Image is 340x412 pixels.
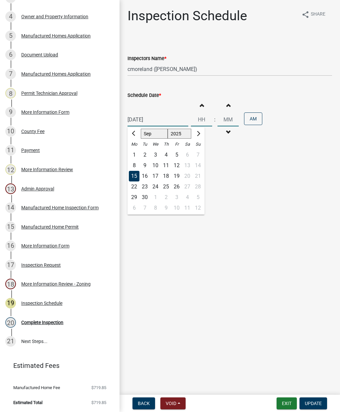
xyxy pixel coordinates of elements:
[139,171,150,181] div: 16
[171,150,182,160] div: Friday, September 5, 2025
[161,192,171,203] div: Thursday, October 2, 2025
[212,116,217,124] div: :
[129,192,139,203] div: Monday, September 29, 2025
[161,171,171,181] div: Thursday, September 18, 2025
[129,160,139,171] div: 8
[5,49,16,60] div: 6
[168,129,192,139] select: Select year
[150,181,161,192] div: Wednesday, September 24, 2025
[5,279,16,289] div: 18
[299,397,327,409] button: Update
[139,192,150,203] div: Tuesday, September 30, 2025
[150,192,161,203] div: 1
[171,171,182,181] div: 19
[171,160,182,171] div: Friday, September 12, 2025
[171,181,182,192] div: Friday, September 26, 2025
[21,52,58,57] div: Document Upload
[5,260,16,270] div: 17
[5,145,16,156] div: 11
[129,203,139,213] div: 6
[5,11,16,22] div: 4
[5,126,16,137] div: 10
[21,243,69,248] div: More Information Form
[21,301,62,306] div: Inspection Schedule
[13,385,60,390] span: Manufactured Home Fee
[191,113,212,126] input: Hours
[171,203,182,213] div: 10
[296,8,331,21] button: shareShare
[129,181,139,192] div: Monday, September 22, 2025
[139,150,150,160] div: 2
[91,400,106,405] span: $719.85
[139,181,150,192] div: Tuesday, September 23, 2025
[161,203,171,213] div: 9
[21,72,91,76] div: Manufactured Homes Application
[5,202,16,213] div: 14
[21,282,91,286] div: More Information Review - Zoning
[21,148,40,153] div: Payment
[139,150,150,160] div: Tuesday, September 2, 2025
[150,150,161,160] div: Wednesday, September 3, 2025
[150,150,161,160] div: 3
[139,171,150,181] div: Tuesday, September 16, 2025
[161,181,171,192] div: Thursday, September 25, 2025
[130,128,138,139] button: Previous month
[127,56,166,61] label: Inspectors Name
[21,225,79,229] div: Manufactured Home Permit
[129,171,139,181] div: Monday, September 15, 2025
[150,203,161,213] div: Wednesday, October 8, 2025
[141,129,168,139] select: Select month
[5,222,16,232] div: 15
[5,359,109,372] a: Estimated Fees
[182,139,193,150] div: Sa
[5,317,16,328] div: 20
[150,160,161,171] div: 10
[129,150,139,160] div: 1
[161,139,171,150] div: Th
[193,139,203,150] div: Su
[171,160,182,171] div: 12
[244,112,262,125] button: AM
[139,160,150,171] div: 9
[5,164,16,175] div: 12
[132,397,155,409] button: Back
[161,181,171,192] div: 25
[139,192,150,203] div: 30
[5,31,16,41] div: 5
[21,320,63,325] div: Complete Inspection
[139,139,150,150] div: Tu
[150,171,161,181] div: 17
[21,14,88,19] div: Owner and Property Information
[139,203,150,213] div: 7
[129,150,139,160] div: Monday, September 1, 2025
[161,150,171,160] div: 4
[171,192,182,203] div: 3
[171,150,182,160] div: 5
[21,129,44,134] div: County Fee
[21,34,91,38] div: Manufactured Homes Application
[166,401,176,406] span: Void
[127,8,247,24] h1: Inspection Schedule
[171,171,182,181] div: Friday, September 19, 2025
[150,192,161,203] div: Wednesday, October 1, 2025
[161,150,171,160] div: Thursday, September 4, 2025
[161,171,171,181] div: 18
[13,400,42,405] span: Estimated Total
[91,385,106,390] span: $719.85
[171,192,182,203] div: Friday, October 3, 2025
[150,139,161,150] div: We
[21,186,54,191] div: Admin Approval
[127,93,161,98] label: Schedule Date
[161,192,171,203] div: 2
[129,160,139,171] div: Monday, September 8, 2025
[305,401,322,406] span: Update
[5,336,16,347] div: 21
[21,91,77,96] div: Permit Technician Approval
[301,11,309,19] i: share
[5,69,16,79] div: 7
[129,139,139,150] div: Mo
[139,181,150,192] div: 23
[139,203,150,213] div: Tuesday, October 7, 2025
[5,183,16,194] div: 13
[5,107,16,117] div: 9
